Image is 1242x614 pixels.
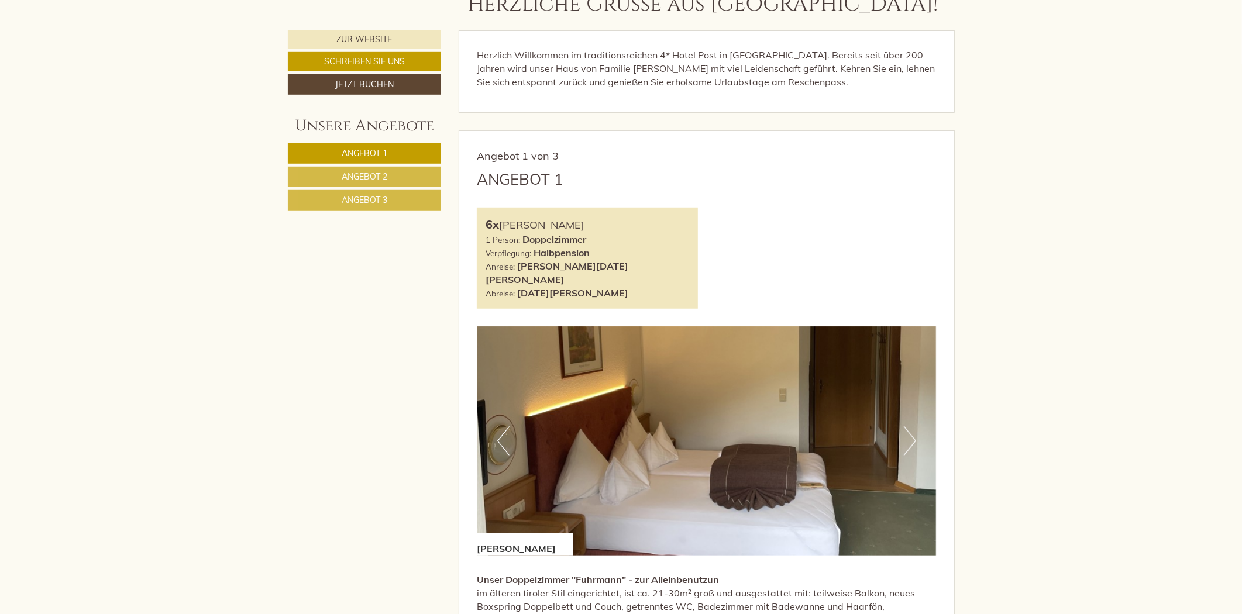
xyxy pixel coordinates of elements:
[477,326,936,556] img: image
[477,149,559,163] span: Angebot 1 von 3
[522,233,586,245] b: Doppelzimmer
[477,49,937,89] p: Herzlich Willkommen im traditionsreichen 4* Hotel Post in [GEOGRAPHIC_DATA]. Bereits seit über 20...
[477,168,563,190] div: Angebot 1
[534,247,590,258] b: Halbpension
[497,426,510,456] button: Previous
[342,148,387,158] span: Angebot 1
[288,115,442,137] div: Unsere Angebote
[342,195,387,205] span: Angebot 3
[486,260,628,285] b: [PERSON_NAME][DATE][PERSON_NAME]
[288,52,442,71] a: Schreiben Sie uns
[517,287,628,299] b: [DATE][PERSON_NAME]
[342,171,387,182] span: Angebot 2
[486,217,499,232] b: 6x
[486,261,515,271] small: Anreise:
[477,533,573,556] div: [PERSON_NAME]
[288,30,442,49] a: Zur Website
[486,216,689,233] div: [PERSON_NAME]
[486,248,531,258] small: Verpflegung:
[477,574,719,585] strong: Unser Doppelzimmer "Fuhrmann" - zur Alleinbenutzun
[486,288,515,298] small: Abreise:
[288,74,442,95] a: Jetzt buchen
[904,426,916,456] button: Next
[486,234,520,244] small: 1 Person:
